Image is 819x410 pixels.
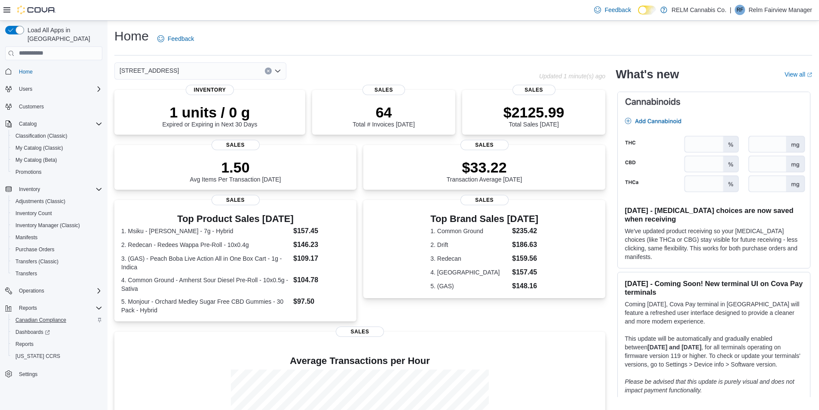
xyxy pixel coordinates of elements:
div: Relm Fairview Manager [735,5,745,15]
span: Transfers [15,270,37,277]
span: Operations [19,287,44,294]
span: Reports [15,303,102,313]
button: Clear input [265,68,272,74]
span: Settings [15,368,102,379]
button: Manifests [9,231,106,244]
span: RF [736,5,743,15]
a: Settings [15,369,41,379]
dt: 4. Common Ground - Amherst Sour Diesel Pre-Roll - 10x0.5g - Sativa [121,276,290,293]
button: Catalog [15,119,40,129]
span: Sales [362,85,405,95]
span: Users [15,84,102,94]
h3: [DATE] - Coming Soon! New terminal UI on Cova Pay terminals [625,279,803,296]
span: Inventory Count [15,210,52,217]
dd: $235.42 [512,226,538,236]
span: [STREET_ADDRESS] [120,65,179,76]
button: Customers [2,100,106,113]
span: Inventory Count [12,208,102,219]
p: Relm Fairview Manager [748,5,812,15]
span: Feedback [604,6,631,14]
div: Total Sales [DATE] [503,104,564,128]
p: 64 [353,104,414,121]
a: Adjustments (Classic) [12,196,69,207]
a: Promotions [12,167,45,177]
dt: 2. Drift [430,240,509,249]
a: Home [15,67,36,77]
button: Transfers [9,268,106,280]
dd: $146.23 [293,240,350,250]
button: Operations [15,286,48,296]
button: Inventory Count [9,207,106,219]
span: Reports [19,305,37,311]
dd: $186.63 [512,240,538,250]
span: Transfers (Classic) [15,258,58,265]
p: Updated 1 minute(s) ago [539,73,605,80]
span: Manifests [15,234,37,241]
p: We've updated product receiving so your [MEDICAL_DATA] choices (like THCa or CBG) stay visible fo... [625,227,803,261]
span: Home [15,66,102,77]
dd: $97.50 [293,296,350,307]
dd: $159.56 [512,253,538,264]
button: Users [15,84,36,94]
span: Inventory [15,184,102,194]
button: Canadian Compliance [9,314,106,326]
span: Transfers (Classic) [12,256,102,267]
span: Reports [12,339,102,349]
dd: $104.78 [293,275,350,285]
span: Operations [15,286,102,296]
span: Inventory Manager (Classic) [15,222,80,229]
span: Purchase Orders [15,246,55,253]
span: Catalog [19,120,37,127]
p: | [730,5,732,15]
p: This update will be automatically and gradually enabled between , for all terminals operating on ... [625,334,803,369]
button: Open list of options [274,68,281,74]
button: Home [2,65,106,78]
span: Sales [212,195,260,205]
p: 1.50 [190,159,281,176]
span: Inventory [186,85,234,95]
p: RELM Cannabis Co. [672,5,727,15]
nav: Complex example [5,62,102,403]
a: Inventory Count [12,208,55,219]
button: My Catalog (Classic) [9,142,106,154]
span: Canadian Compliance [15,317,66,324]
a: Dashboards [12,327,53,337]
div: Expired or Expiring in Next 30 Days [163,104,258,128]
button: Reports [15,303,40,313]
a: My Catalog (Classic) [12,143,67,153]
button: Promotions [9,166,106,178]
a: Dashboards [9,326,106,338]
dt: 2. Redecan - Redees Wappa Pre-Roll - 10x0.4g [121,240,290,249]
dt: 1. Msiku - [PERSON_NAME] - 7g - Hybrid [121,227,290,235]
h3: [DATE] - [MEDICAL_DATA] choices are now saved when receiving [625,206,803,223]
button: [US_STATE] CCRS [9,350,106,362]
h3: Top Brand Sales [DATE] [430,214,538,224]
span: Promotions [12,167,102,177]
a: Purchase Orders [12,244,58,255]
p: $2125.99 [503,104,564,121]
span: Sales [212,140,260,150]
button: Classification (Classic) [9,130,106,142]
span: Feedback [168,34,194,43]
span: Adjustments (Classic) [12,196,102,207]
em: Please be advised that this update is purely visual and does not impact payment functionality. [625,378,794,394]
strong: [DATE] and [DATE] [647,344,701,351]
span: Sales [460,140,509,150]
span: Canadian Compliance [12,315,102,325]
button: Settings [2,367,106,380]
p: Coming [DATE], Cova Pay terminal in [GEOGRAPHIC_DATA] will feature a refreshed user interface des... [625,300,803,326]
button: My Catalog (Beta) [9,154,106,166]
span: Customers [15,101,102,112]
a: Reports [12,339,37,349]
a: Transfers (Classic) [12,256,62,267]
div: Total # Invoices [DATE] [353,104,414,128]
dt: 5. Monjour - Orchard Medley Sugar Free CBD Gummies - 30 Pack - Hybrid [121,297,290,314]
span: My Catalog (Classic) [12,143,102,153]
button: Users [2,83,106,95]
span: Transfers [12,268,102,279]
a: Canadian Compliance [12,315,70,325]
a: Feedback [591,1,634,18]
a: View allExternal link [785,71,812,78]
button: Inventory [15,184,43,194]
